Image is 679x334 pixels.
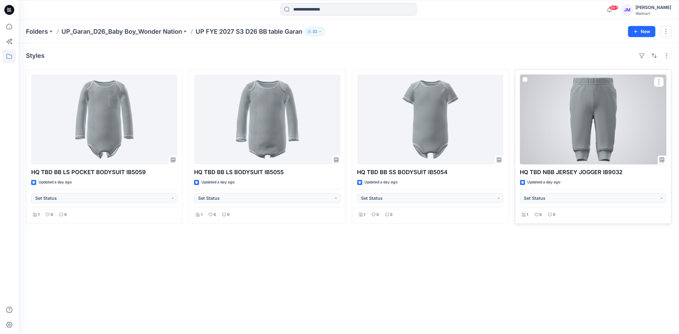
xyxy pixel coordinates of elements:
[622,4,633,15] div: JM
[365,179,398,186] p: Updated a day ago
[39,179,72,186] p: Updated a day ago
[64,212,67,218] p: 0
[609,5,618,10] span: 99+
[377,212,379,218] p: 0
[194,75,340,164] a: HQ TBD BB LS BODYSUIT IB5055
[527,212,528,218] p: 1
[364,212,366,218] p: 1
[26,27,48,36] a: Folders
[312,28,317,35] p: 32
[201,212,202,218] p: 1
[214,212,216,218] p: 0
[357,168,503,177] p: HQ TBD BB SS BODYSUIT IB5054
[38,212,40,218] p: 1
[26,52,45,59] h4: Styles
[635,11,671,16] div: Walmart
[227,212,230,218] p: 0
[520,168,666,177] p: HQ TBD NBB JERSEY JOGGER IB9032
[202,179,235,186] p: Updated a day ago
[51,212,53,218] p: 0
[528,179,561,186] p: Updated a day ago
[390,212,393,218] p: 0
[194,168,340,177] p: HQ TBD BB LS BODYSUIT IB5055
[31,75,177,164] a: HQ TBD BB LS POCKET BODYSUIT IB5059
[520,75,666,164] a: HQ TBD NBB JERSEY JOGGER IB9032
[62,27,182,36] a: UP_Garan_D26_Baby Boy_Wonder Nation
[305,27,325,36] button: 32
[553,212,556,218] p: 0
[540,212,542,218] p: 0
[628,26,656,37] button: New
[31,168,177,177] p: HQ TBD BB LS POCKET BODYSUIT IB5059
[357,75,503,164] a: HQ TBD BB SS BODYSUIT IB5054
[635,4,671,11] div: [PERSON_NAME]
[196,27,302,36] p: UP FYE 2027 S3 D26 BB table Garan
